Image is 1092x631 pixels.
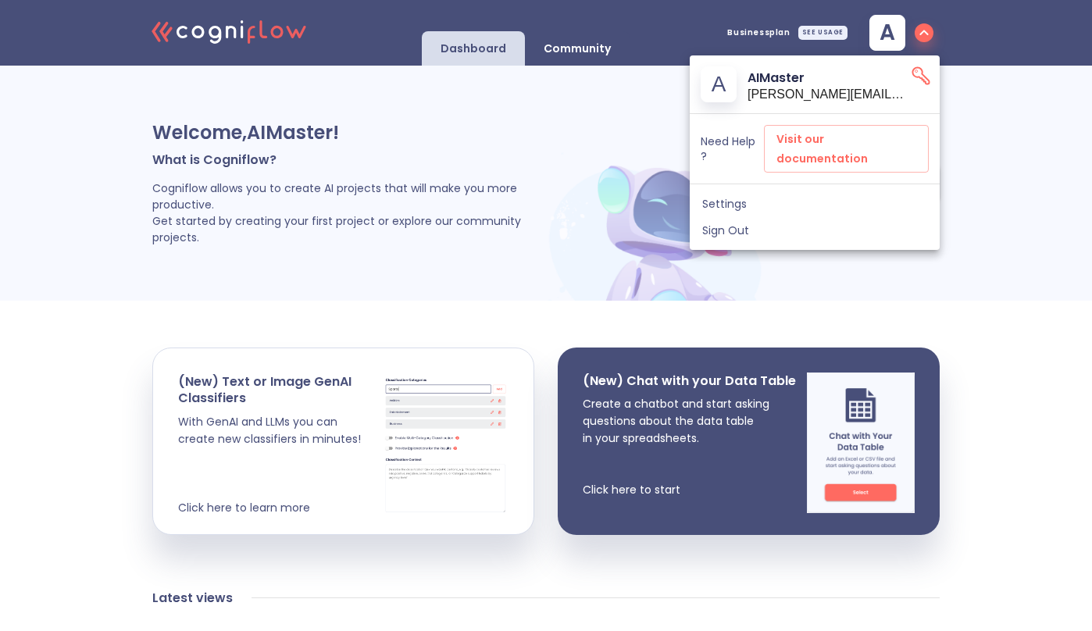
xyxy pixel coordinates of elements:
p: AIMaster [748,68,910,87]
div: Sign Out [690,217,940,244]
p: Need Help ? [701,134,764,162]
nav: secondary mailbox folders [690,184,940,250]
a: Settings [690,191,940,217]
a: Visit our documentation [764,125,929,173]
span: A [712,73,726,95]
span: Visit our documentation [776,130,916,168]
span: Settings [702,197,927,211]
span: [PERSON_NAME][EMAIL_ADDRESS] [748,87,910,102]
span: Sign Out [702,223,927,237]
